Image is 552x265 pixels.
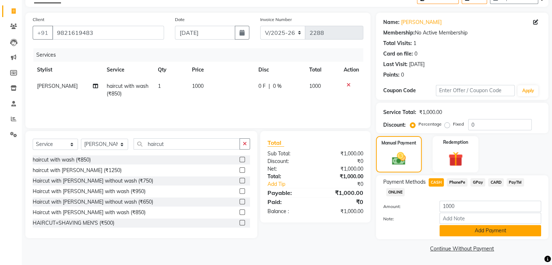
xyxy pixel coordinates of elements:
div: Points: [383,71,400,79]
div: Haircut with [PERSON_NAME] without wash (₹750) [33,177,153,185]
div: No Active Membership [383,29,541,37]
div: Membership: [383,29,415,37]
th: Price [188,62,254,78]
div: [DATE] [409,61,425,68]
input: Enter Offer / Coupon Code [436,85,515,96]
div: 1 [413,40,416,47]
div: Discount: [262,158,315,165]
label: Client [33,16,44,23]
a: Add Tip [262,180,324,188]
span: haircut with wash (₹850) [107,83,148,97]
th: Service [102,62,154,78]
div: ₹1,000.00 [315,165,369,173]
th: Qty [154,62,188,78]
input: Add Note [439,213,541,224]
div: haircut with wash (₹850) [33,156,91,164]
div: Discount: [383,121,406,129]
div: Payable: [262,188,315,197]
img: _cash.svg [388,151,410,167]
div: ₹0 [315,197,369,206]
div: Total: [262,173,315,180]
th: Action [339,62,363,78]
div: ₹1,000.00 [315,173,369,180]
label: Amount: [378,203,434,210]
span: 1 [158,83,161,89]
span: 1000 [309,83,321,89]
span: Total [267,139,284,147]
div: ₹1,000.00 [315,150,369,158]
span: Payment Methods [383,178,426,186]
div: 0 [401,71,404,79]
input: Amount [439,201,541,212]
span: | [269,82,270,90]
span: PayTM [507,178,524,187]
div: Haircut with [PERSON_NAME] with wash (₹850) [33,209,146,216]
div: Services [33,48,369,62]
div: Haircut with [PERSON_NAME] with wash (₹950) [33,188,146,195]
span: 1000 [192,83,204,89]
div: Sub Total: [262,150,315,158]
div: ₹1,000.00 [315,188,369,197]
label: Invoice Number [260,16,292,23]
span: GPay [470,178,485,187]
a: [PERSON_NAME] [401,19,442,26]
th: Disc [254,62,305,78]
span: CASH [429,178,444,187]
span: CARD [488,178,504,187]
label: Note: [378,216,434,222]
th: Stylist [33,62,102,78]
label: Manual Payment [381,140,416,146]
label: Date [175,16,185,23]
div: Name: [383,19,400,26]
div: Card on file: [383,50,413,58]
span: ONLINE [386,188,405,196]
button: +91 [33,26,53,40]
div: ₹0 [315,158,369,165]
div: Total Visits: [383,40,412,47]
label: Redemption [443,139,468,146]
div: Paid: [262,197,315,206]
label: Percentage [418,121,442,127]
img: _gift.svg [444,150,467,168]
div: HAIRCUT+SHAVING MEN'S (₹500) [33,219,114,227]
a: Continue Without Payment [377,245,547,253]
button: Add Payment [439,225,541,236]
th: Total [305,62,339,78]
div: Balance : [262,208,315,215]
div: 0 [414,50,417,58]
div: Last Visit: [383,61,408,68]
span: [PERSON_NAME] [37,83,78,89]
div: haircut with [PERSON_NAME] (₹1250) [33,167,122,174]
div: ₹1,000.00 [315,208,369,215]
div: Service Total: [383,109,416,116]
div: Coupon Code [383,87,436,94]
div: Net: [262,165,315,173]
div: ₹1,000.00 [419,109,442,116]
div: Haircut with [PERSON_NAME] without wash (₹650) [33,198,153,206]
label: Fixed [453,121,464,127]
input: Search by Name/Mobile/Email/Code [52,26,164,40]
span: 0 % [273,82,282,90]
button: Apply [518,85,538,96]
input: Search or Scan [134,138,240,150]
span: 0 F [258,82,266,90]
div: ₹0 [324,180,368,188]
span: PhonePe [447,178,467,187]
